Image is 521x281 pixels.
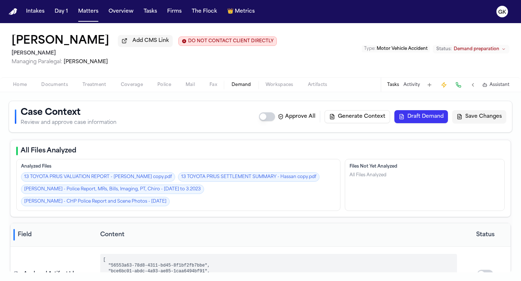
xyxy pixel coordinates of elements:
[118,35,173,47] button: Add CMS Link
[21,107,117,118] h1: Case Context
[439,80,449,90] button: Create Immediate Task
[21,119,117,126] p: Review and approve case information
[24,271,76,278] span: Analyzed Artifact Ids
[12,35,109,48] button: Edit matter name
[453,80,463,90] button: Make a Call
[9,8,17,15] a: Home
[13,229,94,241] div: Field
[403,82,420,88] button: Activity
[350,164,500,169] div: Files Not Yet Analyzed
[325,110,390,123] button: Generate Context
[482,82,509,88] button: Assistant
[21,164,336,169] div: Analyzed Files
[188,38,274,44] span: DO NOT CONTACT CLIENT DIRECTLY
[12,49,277,58] h2: [PERSON_NAME]
[97,223,460,247] th: Content
[394,110,448,123] button: Draft Demand
[364,47,376,51] span: Type :
[209,82,217,88] span: Fax
[424,80,435,90] button: Add Task
[9,8,17,15] img: Finch Logo
[452,110,506,123] button: Save Changes
[121,82,143,88] span: Coverage
[278,113,315,120] label: Approve All
[189,5,220,18] button: The Flock
[227,8,233,15] span: crown
[21,172,175,182] a: 13 TOYOTA PRIUS VALUATION REPORT - [PERSON_NAME] copy.pdf
[64,59,108,65] span: [PERSON_NAME]
[41,82,68,88] span: Documents
[132,37,169,44] span: Add CMS Link
[490,82,509,88] span: Assistant
[460,223,511,247] th: Status
[21,185,204,194] a: [PERSON_NAME] - Police Report, MRs, Bills, Imaging, PT, Chiro - [DATE] to 3.2023
[178,36,277,46] button: Edit client contact restriction
[308,82,327,88] span: Artifacts
[454,46,499,52] span: Demand preparation
[350,172,386,178] div: All Files Analyzed
[362,45,430,52] button: Edit Type: Motor Vehicle Accident
[433,45,509,53] button: Change status from Demand preparation
[232,82,251,88] span: Demand
[75,5,101,18] button: Matters
[21,146,76,156] h2: All Files Analyzed
[186,82,195,88] span: Mail
[498,10,506,15] text: GK
[164,5,185,18] button: Firms
[387,82,399,88] button: Tasks
[266,82,293,88] span: Workspaces
[377,47,428,51] span: Motor Vehicle Accident
[436,46,452,52] span: Status:
[82,82,106,88] span: Treatment
[12,59,62,65] span: Managing Paralegal:
[106,5,136,18] button: Overview
[23,5,47,18] button: Intakes
[235,8,255,15] span: Metrics
[224,5,258,18] button: crownMetrics
[12,35,109,48] h1: [PERSON_NAME]
[157,82,171,88] span: Police
[13,82,27,88] span: Home
[141,5,160,18] button: Tasks
[178,172,319,182] a: 13 TOYOTA PRIUS SETTLEMENT SUMMARY - Hassan copy.pdf
[21,197,170,206] a: [PERSON_NAME] - CHP Police Report and Scene Photos - [DATE]
[52,5,71,18] button: Day 1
